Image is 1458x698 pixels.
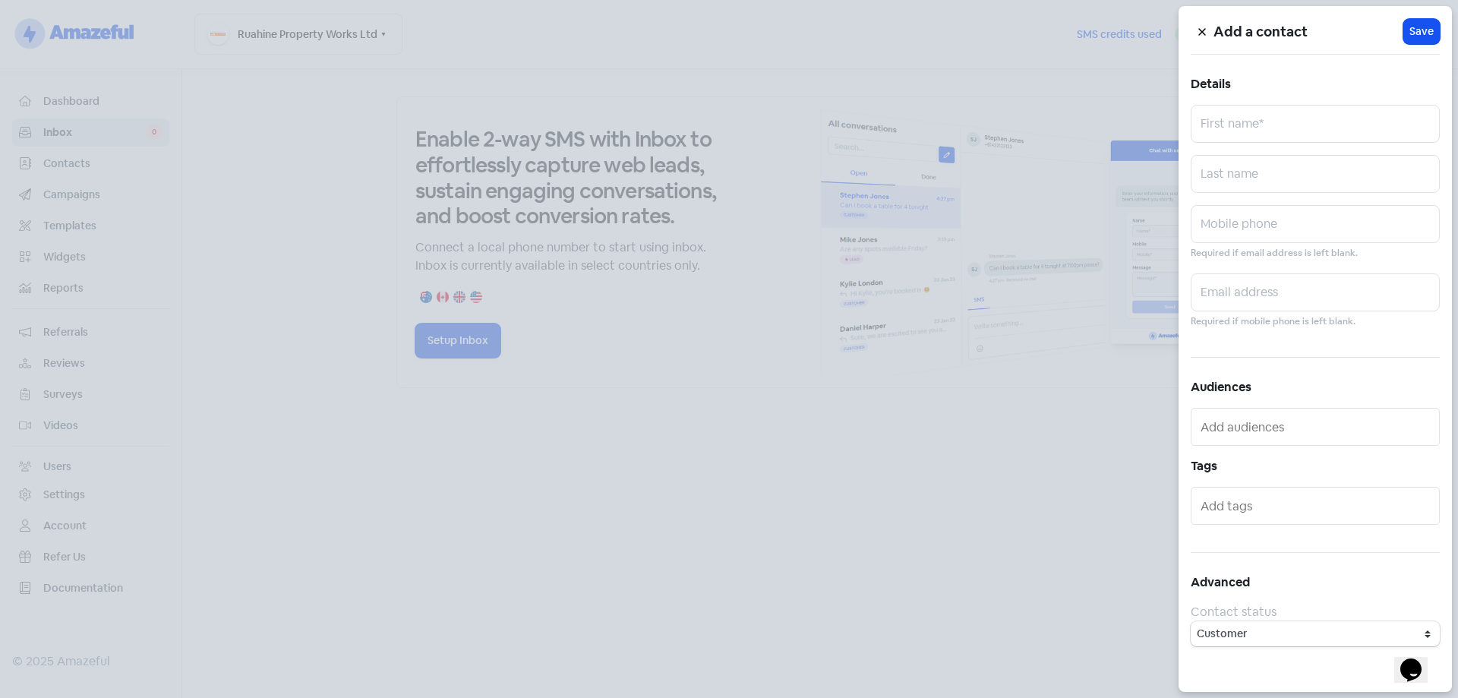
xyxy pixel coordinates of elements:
input: First name [1191,105,1440,143]
input: Add audiences [1201,415,1433,439]
h5: Add a contact [1213,21,1403,43]
h5: Advanced [1191,571,1440,594]
h5: Audiences [1191,376,1440,399]
h5: Tags [1191,455,1440,478]
input: Last name [1191,155,1440,193]
button: Save [1403,19,1440,44]
small: Required if email address is left blank. [1191,246,1358,261]
input: Email address [1191,273,1440,311]
small: Required if mobile phone is left blank. [1191,314,1355,329]
iframe: chat widget [1394,637,1443,683]
span: Save [1409,24,1434,39]
h5: Details [1191,73,1440,96]
input: Add tags [1201,494,1433,518]
div: Contact status [1191,603,1440,621]
input: Mobile phone [1191,205,1440,243]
